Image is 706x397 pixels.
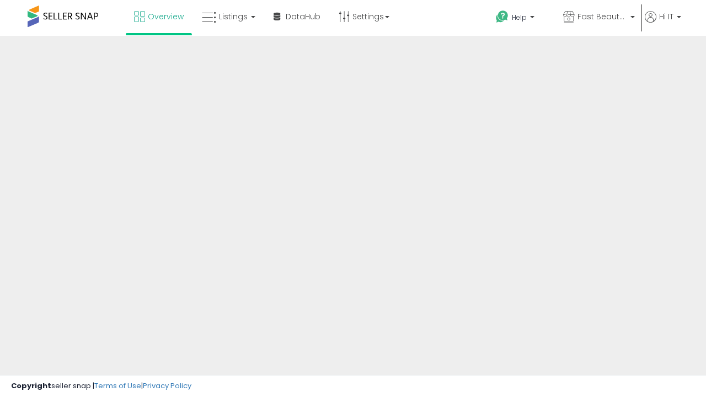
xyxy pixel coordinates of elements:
[659,11,673,22] span: Hi IT
[143,380,191,391] a: Privacy Policy
[11,380,51,391] strong: Copyright
[512,13,527,22] span: Help
[11,381,191,391] div: seller snap | |
[645,11,681,36] a: Hi IT
[577,11,627,22] span: Fast Beauty ([GEOGRAPHIC_DATA])
[487,2,553,36] a: Help
[219,11,248,22] span: Listings
[94,380,141,391] a: Terms of Use
[148,11,184,22] span: Overview
[495,10,509,24] i: Get Help
[286,11,320,22] span: DataHub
